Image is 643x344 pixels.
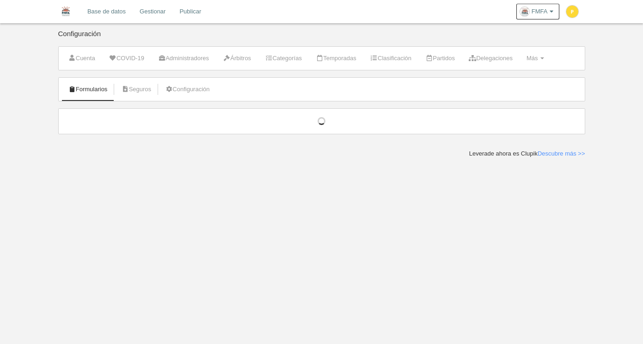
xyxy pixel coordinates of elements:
[116,82,156,96] a: Seguros
[153,51,214,65] a: Administradores
[63,82,113,96] a: Formularios
[538,150,585,157] a: Descubre más >>
[516,4,559,19] a: FMFA
[218,51,256,65] a: Árbitros
[58,6,73,17] img: FMFA
[63,51,100,65] a: Cuenta
[469,150,585,158] div: Leverade ahora es Clupik
[104,51,149,65] a: COVID-19
[420,51,460,65] a: Partidos
[520,7,529,16] img: OaSyhHG2e8IO.30x30.jpg
[365,51,416,65] a: Clasificación
[464,51,518,65] a: Delegaciones
[521,51,549,65] a: Más
[527,55,538,62] span: Más
[160,82,214,96] a: Configuración
[68,117,576,125] div: Cargando
[532,7,548,16] span: FMFA
[311,51,361,65] a: Temporadas
[260,51,307,65] a: Categorías
[58,30,585,46] div: Configuración
[566,6,578,18] img: c2l6ZT0zMHgzMCZmcz05JnRleHQ9UCZiZz1mZGQ4MzU%3D.png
